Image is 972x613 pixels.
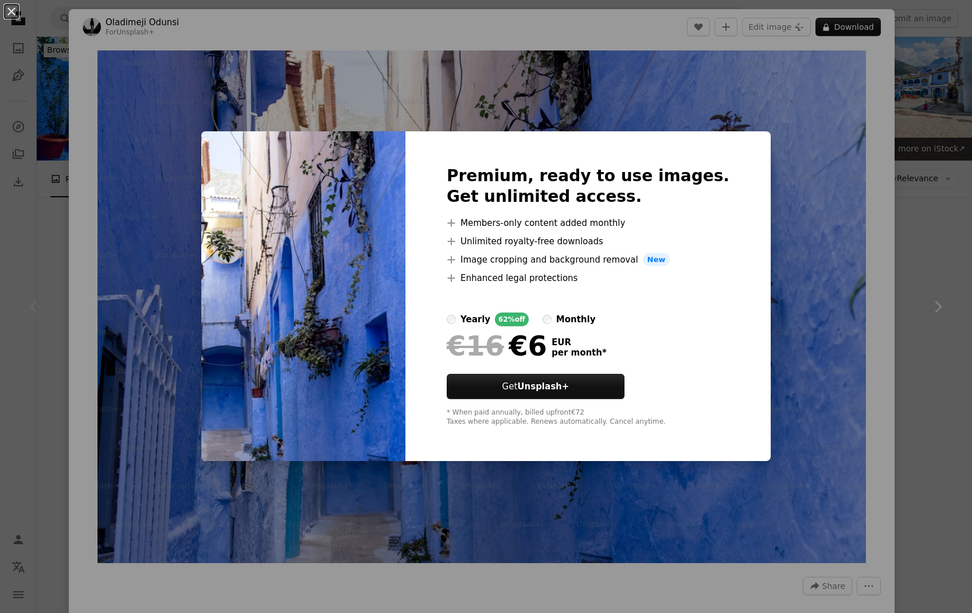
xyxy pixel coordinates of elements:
[556,313,596,326] div: monthly
[552,337,607,348] span: EUR
[447,271,729,285] li: Enhanced legal protections
[447,408,729,427] div: * When paid annually, billed upfront €72 Taxes where applicable. Renews automatically. Cancel any...
[542,315,552,324] input: monthly
[460,313,490,326] div: yearly
[643,253,670,267] span: New
[517,381,569,392] strong: Unsplash+
[447,166,729,207] h2: Premium, ready to use images. Get unlimited access.
[447,253,729,267] li: Image cropping and background removal
[552,348,607,358] span: per month *
[447,216,729,230] li: Members-only content added monthly
[447,235,729,248] li: Unlimited royalty-free downloads
[447,331,547,361] div: €6
[447,315,456,324] input: yearly62%off
[447,331,504,361] span: €16
[447,374,624,399] button: GetUnsplash+
[201,131,405,462] img: premium_photo-1666867183131-c47e362fb206
[495,313,529,326] div: 62% off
